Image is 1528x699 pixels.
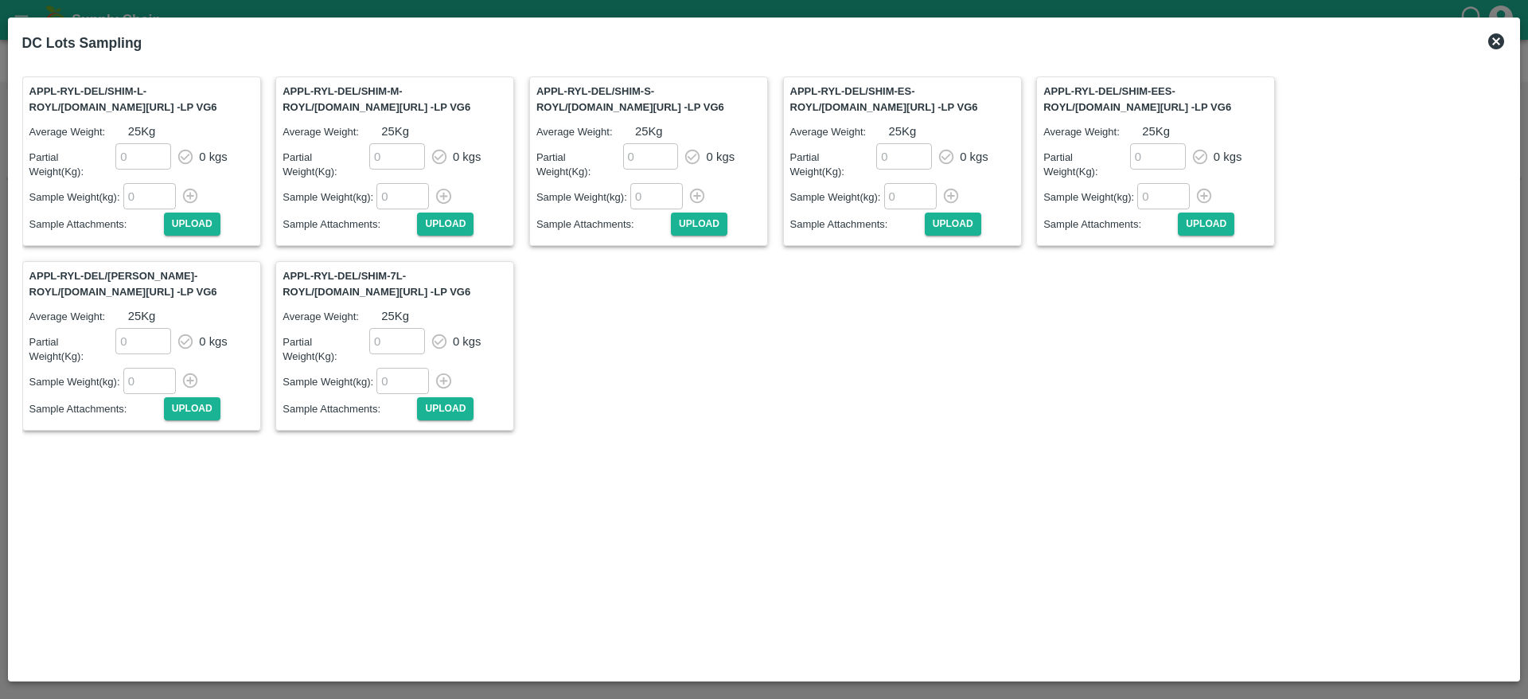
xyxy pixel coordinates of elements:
[1195,101,1231,113] strong: LP VG6
[29,402,164,417] label: Sample Attachments:
[29,335,115,365] label: Partial Weight(Kg):
[164,213,220,236] span: Upload
[960,148,988,166] div: 0 kgs
[790,150,876,180] label: Partial Weight(Kg):
[790,190,883,205] label: Sample Weight(kg):
[376,368,429,394] input: 0
[381,123,409,140] div: 25 Kg
[707,148,735,166] div: 0 kgs
[283,217,417,232] label: Sample Attachments:
[29,375,123,390] label: Sample Weight(kg):
[434,101,470,113] strong: LP VG6
[536,190,630,205] label: Sample Weight(kg):
[876,143,932,170] input: 0
[199,148,228,166] div: 0 kgs
[1043,85,1231,113] strong: APPL-RYL-DEL/SHIM-EES-ROYL/[DOMAIN_NAME][URL] -
[1142,123,1170,140] div: 25 Kg
[29,85,217,113] strong: APPL-RYL-DEL/SHIM-L-ROYL/[DOMAIN_NAME][URL] -
[181,101,217,113] strong: LP VG6
[29,270,217,298] strong: APPL-RYL-DEL/[PERSON_NAME]-ROYL/[DOMAIN_NAME][URL] -
[536,150,622,180] label: Partial Weight(Kg):
[623,143,679,170] input: 0
[417,397,474,420] span: Upload
[1130,143,1186,170] input: 0
[1043,190,1136,205] label: Sample Weight(kg):
[181,286,217,298] strong: LP VG6
[115,143,171,170] input: 0
[635,123,663,140] div: 25 Kg
[417,213,474,236] span: Upload
[941,101,977,113] strong: LP VG6
[453,333,481,350] div: 0 kgs
[790,217,925,232] label: Sample Attachments:
[790,125,889,140] label: Average Weight:
[434,286,470,298] strong: LP VG6
[29,217,164,232] label: Sample Attachments:
[199,333,228,350] div: 0 kgs
[536,85,724,113] strong: APPL-RYL-DEL/SHIM-S-ROYL/[DOMAIN_NAME][URL] -
[29,150,115,180] label: Partial Weight(Kg):
[1137,183,1190,209] input: 0
[1043,217,1178,232] label: Sample Attachments:
[164,397,220,420] span: Upload
[115,328,171,354] input: 0
[283,85,470,113] strong: APPL-RYL-DEL/SHIM-M-ROYL/[DOMAIN_NAME][URL] -
[369,143,425,170] input: 0
[29,310,128,325] label: Average Weight:
[283,270,470,298] strong: APPL-RYL-DEL/SHIM-7L-ROYL/[DOMAIN_NAME][URL] -
[29,125,128,140] label: Average Weight:
[884,183,937,209] input: 0
[1043,125,1142,140] label: Average Weight:
[123,368,176,394] input: 0
[369,328,425,354] input: 0
[381,307,409,325] div: 25 Kg
[376,183,429,209] input: 0
[790,85,978,113] strong: APPL-RYL-DEL/SHIM-ES-ROYL/[DOMAIN_NAME][URL] -
[283,335,368,365] label: Partial Weight(Kg):
[536,125,635,140] label: Average Weight:
[283,402,417,417] label: Sample Attachments:
[536,217,671,232] label: Sample Attachments:
[630,183,683,209] input: 0
[29,190,123,205] label: Sample Weight(kg):
[925,213,981,236] span: Upload
[671,213,727,236] span: Upload
[128,307,156,325] div: 25 Kg
[22,35,142,51] b: DC Lots Sampling
[283,190,376,205] label: Sample Weight(kg):
[128,123,156,140] div: 25 Kg
[1214,148,1242,166] div: 0 kgs
[123,183,176,209] input: 0
[283,125,381,140] label: Average Weight:
[1178,213,1234,236] span: Upload
[283,375,376,390] label: Sample Weight(kg):
[889,123,917,140] div: 25 Kg
[453,148,481,166] div: 0 kgs
[283,150,368,180] label: Partial Weight(Kg):
[1043,150,1129,180] label: Partial Weight(Kg):
[688,101,724,113] strong: LP VG6
[283,310,381,325] label: Average Weight:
